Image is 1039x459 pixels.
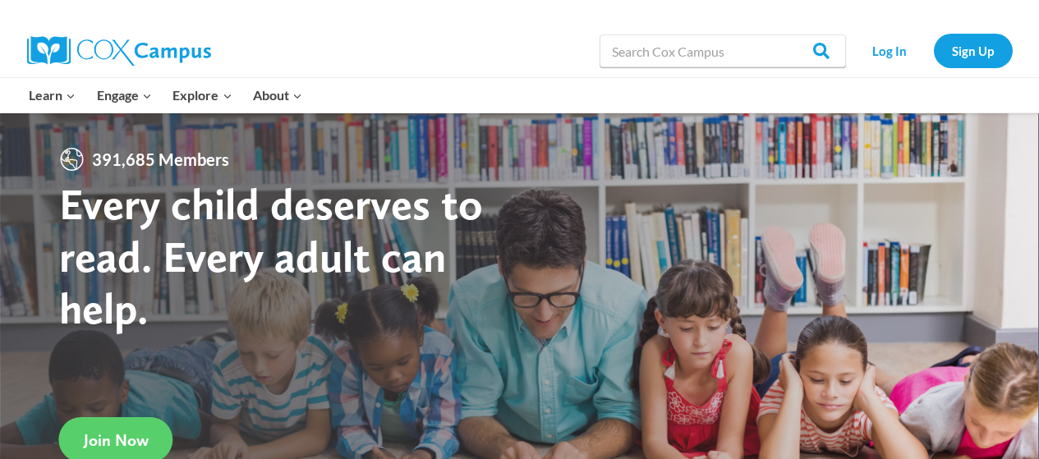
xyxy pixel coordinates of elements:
img: Cox Campus [27,36,211,66]
a: Log In [854,34,926,67]
span: About [253,85,302,106]
a: Sign Up [934,34,1013,67]
input: Search Cox Campus [600,34,846,67]
span: 391,685 Members [85,146,236,172]
span: Engage [97,85,152,106]
span: Learn [29,85,76,106]
nav: Primary Navigation [19,78,313,112]
span: Explore [172,85,232,106]
span: Join Now [84,430,149,450]
strong: Every child deserves to read. Every adult can help. [59,177,483,334]
nav: Secondary Navigation [854,34,1013,67]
